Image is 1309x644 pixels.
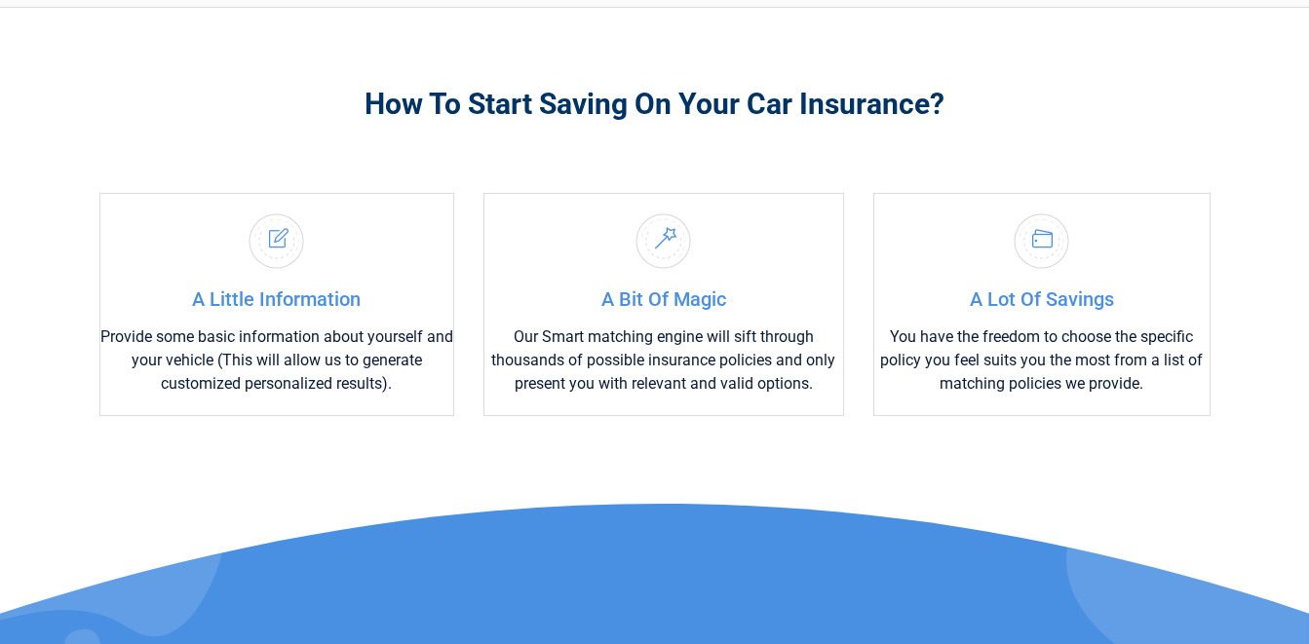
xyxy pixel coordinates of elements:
[100,325,453,396] p: Provide some basic information about yourself and your vehicle (This will allow us to generate cu...
[484,286,843,312] h4: A Bit Of Magic
[99,85,1211,123] h3: How To Start Saving On Your Car Insurance?
[100,286,453,312] h4: A Little Information
[874,325,1210,396] p: You have the freedom to choose the specific policy you feel suits you the most from a list of mat...
[874,286,1210,312] h4: A Lot Of Savings
[484,325,843,396] p: Our Smart matching engine will sift through thousands of possible insurance policies and only pre...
